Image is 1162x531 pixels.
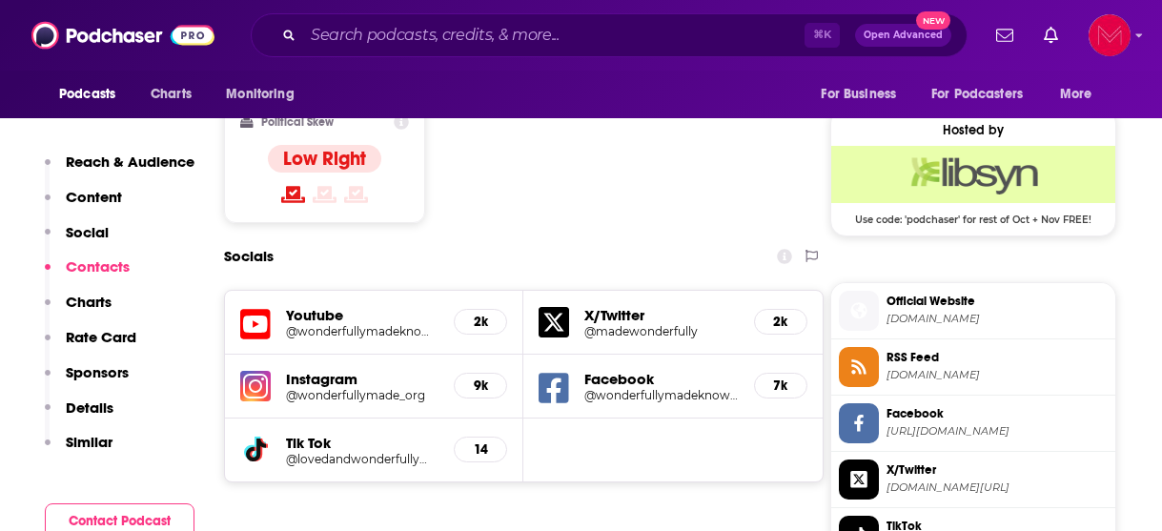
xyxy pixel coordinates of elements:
button: open menu [1047,76,1116,112]
h2: Political Skew [261,115,334,129]
h5: 2k [470,314,491,330]
a: Show notifications dropdown [989,19,1021,51]
div: Search podcasts, credits, & more... [251,13,968,57]
h5: Youtube [286,306,438,324]
span: Facebook [887,405,1108,422]
a: @wonderfullymade_org [286,388,438,402]
button: Sponsors [45,363,129,398]
h5: 2k [770,314,791,330]
span: X/Twitter [887,461,1108,479]
p: Social [66,223,109,241]
button: Show profile menu [1089,14,1131,56]
button: Contacts [45,257,130,293]
h5: 14 [470,441,491,458]
input: Search podcasts, credits, & more... [303,20,805,51]
h5: X/Twitter [584,306,738,324]
a: Charts [138,76,203,112]
span: For Podcasters [931,81,1023,108]
h5: Tik Tok [286,434,438,452]
button: Content [45,188,122,223]
span: Open Advanced [864,31,943,40]
p: Sponsors [66,363,129,381]
img: Podchaser - Follow, Share and Rate Podcasts [31,17,214,53]
a: Show notifications dropdown [1036,19,1066,51]
span: ⌘ K [805,23,840,48]
button: open menu [919,76,1050,112]
a: Libsyn Deal: Use code: 'podchaser' for rest of Oct + Nov FREE! [831,146,1115,224]
img: User Profile [1089,14,1131,56]
img: Libsyn Deal: Use code: 'podchaser' for rest of Oct + Nov FREE! [831,146,1115,203]
h4: Low Right [283,147,366,171]
h2: Socials [224,238,274,275]
span: New [916,11,950,30]
span: Podcasts [59,81,115,108]
span: More [1060,81,1092,108]
p: Similar [66,433,112,451]
button: Similar [45,433,112,468]
a: @madewonderfully [584,324,738,338]
a: RSS Feed[DOMAIN_NAME] [839,347,1108,387]
a: Facebook[URL][DOMAIN_NAME] [839,403,1108,443]
button: Rate Card [45,328,136,363]
button: Social [45,223,109,258]
a: @lovedandwonderfullymade [286,452,438,466]
button: Reach & Audience [45,153,194,188]
h5: 9k [470,378,491,394]
p: Charts [66,293,112,311]
a: @wonderfullymadeknowyourvalue [584,388,738,402]
span: wonderfullymadeinc.libsyn.com [887,368,1108,382]
img: iconImage [240,371,271,401]
h5: 7k [770,378,791,394]
span: Logged in as Pamelamcclure [1089,14,1131,56]
span: twitter.com/madewonderfully [887,480,1108,495]
span: Charts [151,81,192,108]
button: Details [45,398,113,434]
button: Charts [45,293,112,328]
span: https://www.facebook.com/wonderfullymadeknowyourvalue [887,424,1108,439]
span: For Business [821,81,896,108]
h5: Facebook [584,370,738,388]
span: wonderfullymade.org [887,312,1108,326]
button: open menu [46,76,140,112]
p: Details [66,398,113,417]
span: Official Website [887,293,1108,310]
a: @wonderfullymadeknowyourvalue [286,324,438,338]
button: open menu [213,76,318,112]
p: Reach & Audience [66,153,194,171]
span: Use code: 'podchaser' for rest of Oct + Nov FREE! [831,203,1115,226]
p: Contacts [66,257,130,276]
span: Monitoring [226,81,294,108]
h5: Instagram [286,370,438,388]
div: Hosted by [831,122,1115,138]
button: Open AdvancedNew [855,24,951,47]
a: X/Twitter[DOMAIN_NAME][URL] [839,460,1108,500]
a: Official Website[DOMAIN_NAME] [839,291,1108,331]
button: open menu [807,76,920,112]
p: Content [66,188,122,206]
span: RSS Feed [887,349,1108,366]
p: Rate Card [66,328,136,346]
